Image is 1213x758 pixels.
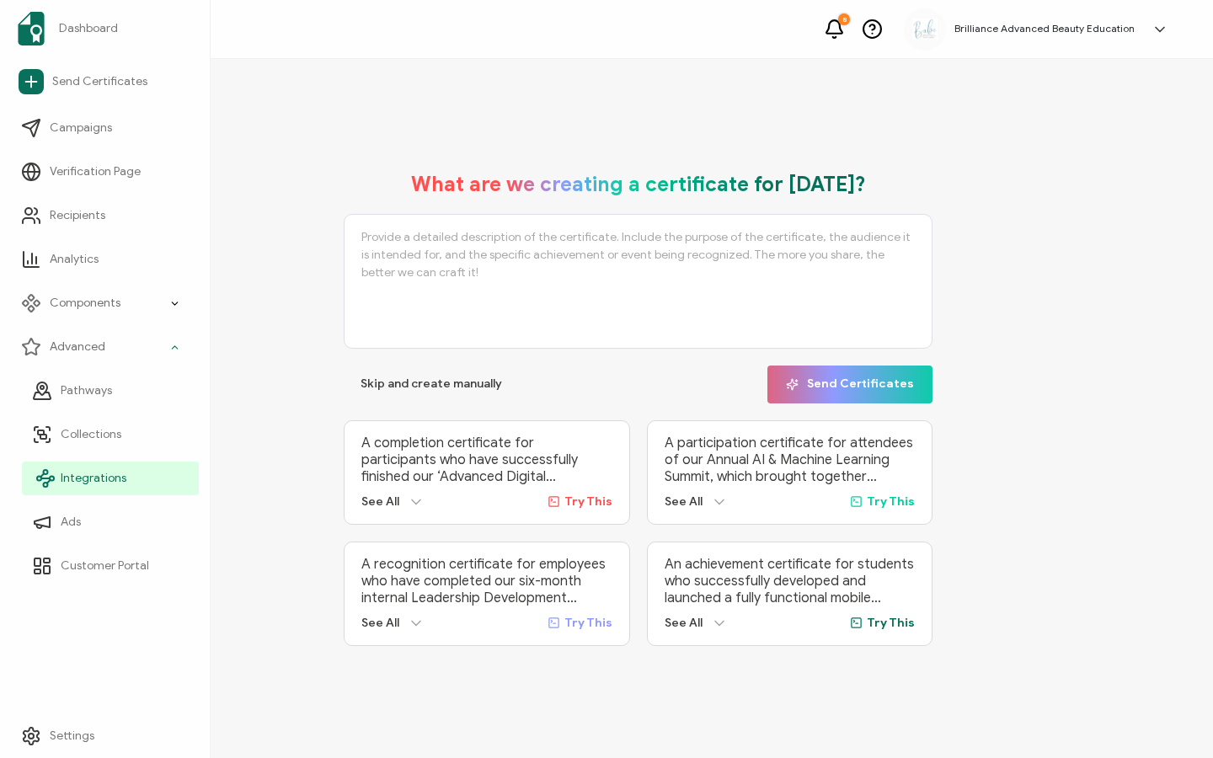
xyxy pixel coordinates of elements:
span: See All [361,616,399,630]
span: Recipients [50,207,105,224]
span: Analytics [50,251,99,268]
a: Settings [11,719,199,753]
span: See All [665,616,703,630]
span: Advanced [50,339,105,355]
a: Dashboard [11,5,199,52]
span: Try This [867,616,915,630]
p: A completion certificate for participants who have successfully finished our ‘Advanced Digital Ma... [361,435,612,485]
button: Send Certificates [767,366,932,403]
span: Skip and create manually [361,378,502,390]
span: Customer Portal [61,558,149,574]
button: Skip and create manually [344,366,519,403]
a: Campaigns [11,111,199,145]
span: See All [665,494,703,509]
span: Try This [867,494,915,509]
a: Verification Page [11,155,199,189]
span: Settings [50,728,94,745]
a: Analytics [11,243,199,276]
h5: Brilliance Advanced Beauty Education [954,23,1135,35]
p: A participation certificate for attendees of our Annual AI & Machine Learning Summit, which broug... [665,435,916,485]
span: Campaigns [50,120,112,136]
span: Try This [564,616,612,630]
span: Integrations [61,470,126,487]
a: Collections [22,418,199,451]
a: Ads [22,505,199,539]
span: Verification Page [50,163,141,180]
img: a2bf8c6c-3aba-43b4-8354-ecfc29676cf6.jpg [912,19,938,40]
img: sertifier-logomark-colored.svg [18,12,45,45]
span: Send Certificates [52,73,147,90]
span: Send Certificates [786,378,914,391]
span: Try This [564,494,612,509]
h1: What are we creating a certificate for [DATE]? [411,172,866,197]
a: Recipients [11,199,199,232]
a: Pathways [22,374,199,408]
a: Integrations [22,462,199,495]
span: Pathways [61,382,112,399]
span: Collections [61,426,121,443]
p: A recognition certificate for employees who have completed our six-month internal Leadership Deve... [361,556,612,606]
a: Customer Portal [22,549,199,583]
a: Send Certificates [11,62,199,101]
span: Ads [61,514,81,531]
span: See All [361,494,399,509]
div: 8 [838,13,850,25]
span: Dashboard [59,20,118,37]
span: Components [50,295,120,312]
p: An achievement certificate for students who successfully developed and launched a fully functiona... [665,556,916,606]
